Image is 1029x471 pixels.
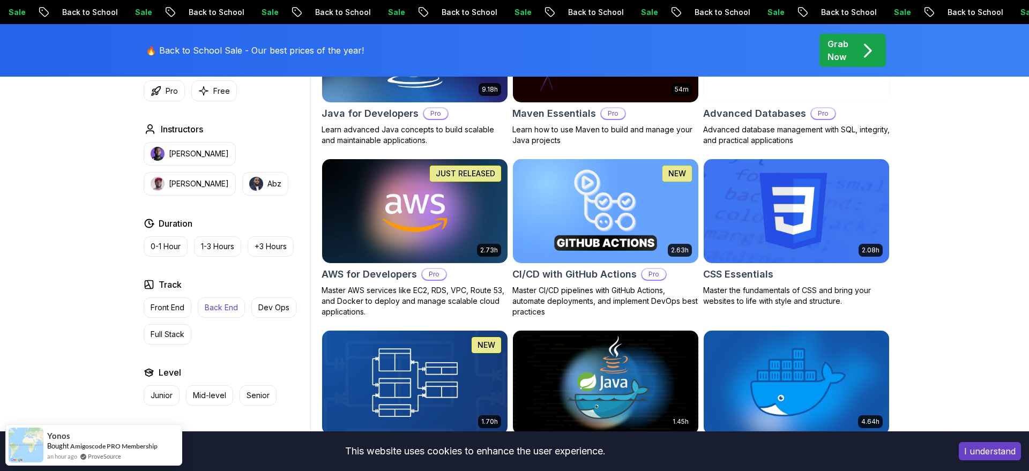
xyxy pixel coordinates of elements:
[806,7,878,18] p: Back to School
[480,246,498,255] p: 2.73h
[205,302,238,313] p: Back End
[249,177,263,191] img: instructor img
[144,297,191,318] button: Front End
[372,7,407,18] p: Sale
[752,7,786,18] p: Sale
[671,246,689,255] p: 2.63h
[193,390,226,401] p: Mid-level
[144,80,185,101] button: Pro
[704,331,889,435] img: Docker For Professionals card
[703,285,890,306] p: Master the fundamentals of CSS and bring your websites to life with style and structure.
[322,331,508,435] img: Database Design & Implementation card
[47,442,69,450] span: Bought
[240,385,277,406] button: Senior
[144,142,236,166] button: instructor img[PERSON_NAME]
[151,390,173,401] p: Junior
[198,297,245,318] button: Back End
[159,278,182,291] h2: Track
[258,302,289,313] p: Dev Ops
[424,108,448,119] p: Pro
[151,177,165,191] img: instructor img
[144,324,191,345] button: Full Stack
[47,7,120,18] p: Back to School
[478,340,495,350] p: NEW
[47,431,70,440] span: Yonos
[144,385,180,406] button: Junior
[422,269,446,280] p: Pro
[512,159,699,317] a: CI/CD with GitHub Actions card2.63hNEWCI/CD with GitHub ActionsProMaster CI/CD pipelines with Git...
[8,439,943,463] div: This website uses cookies to enhance the user experience.
[151,147,165,161] img: instructor img
[213,86,230,96] p: Free
[512,285,699,317] p: Master CI/CD pipelines with GitHub Actions, automate deployments, and implement DevOps best pract...
[625,7,660,18] p: Sale
[878,7,913,18] p: Sale
[144,236,188,257] button: 0-1 Hour
[512,267,637,282] h2: CI/CD with GitHub Actions
[704,159,889,263] img: CSS Essentials card
[513,159,698,263] img: CI/CD with GitHub Actions card
[862,246,879,255] p: 2.08h
[47,452,77,461] span: an hour ago
[513,331,698,435] img: Docker for Java Developers card
[151,241,181,252] p: 0-1 Hour
[512,106,596,121] h2: Maven Essentials
[169,178,229,189] p: [PERSON_NAME]
[642,269,666,280] p: Pro
[246,7,280,18] p: Sale
[499,7,533,18] p: Sale
[703,106,806,121] h2: Advanced Databases
[703,267,773,282] h2: CSS Essentials
[120,7,154,18] p: Sale
[482,85,498,94] p: 9.18h
[151,329,184,340] p: Full Stack
[703,159,890,306] a: CSS Essentials card2.08hCSS EssentialsMaster the fundamentals of CSS and bring your websites to l...
[322,106,419,121] h2: Java for Developers
[159,217,192,230] h2: Duration
[146,44,364,57] p: 🔥 Back to School Sale - Our best prices of the year!
[201,241,234,252] p: 1-3 Hours
[70,442,158,451] a: Amigoscode PRO Membership
[255,241,287,252] p: +3 Hours
[248,236,294,257] button: +3 Hours
[300,7,372,18] p: Back to School
[166,86,178,96] p: Pro
[436,168,495,179] p: JUST RELEASED
[322,267,417,282] h2: AWS for Developers
[861,417,879,426] p: 4.64h
[161,123,203,136] h2: Instructors
[267,178,281,189] p: Abz
[194,236,241,257] button: 1-3 Hours
[675,85,689,94] p: 54m
[512,124,699,146] p: Learn how to use Maven to build and manage your Java projects
[88,453,121,460] a: ProveSource
[322,159,508,317] a: AWS for Developers card2.73hJUST RELEASEDAWS for DevelopersProMaster AWS services like EC2, RDS, ...
[251,297,296,318] button: Dev Ops
[173,7,246,18] p: Back to School
[322,285,508,317] p: Master AWS services like EC2, RDS, VPC, Route 53, and Docker to deploy and manage scalable cloud ...
[426,7,499,18] p: Back to School
[668,168,686,179] p: NEW
[827,38,848,63] p: Grab Now
[9,428,43,462] img: provesource social proof notification image
[601,108,625,119] p: Pro
[673,417,689,426] p: 1.45h
[159,366,181,379] h2: Level
[151,302,184,313] p: Front End
[322,124,508,146] p: Learn advanced Java concepts to build scalable and maintainable applications.
[247,390,270,401] p: Senior
[932,7,1005,18] p: Back to School
[186,385,233,406] button: Mid-level
[811,108,835,119] p: Pro
[481,417,498,426] p: 1.70h
[703,124,890,146] p: Advanced database management with SQL, integrity, and practical applications
[959,442,1021,460] button: Accept cookies
[144,172,236,196] button: instructor img[PERSON_NAME]
[322,159,508,263] img: AWS for Developers card
[242,172,288,196] button: instructor imgAbz
[191,80,237,101] button: Free
[169,148,229,159] p: [PERSON_NAME]
[679,7,752,18] p: Back to School
[553,7,625,18] p: Back to School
